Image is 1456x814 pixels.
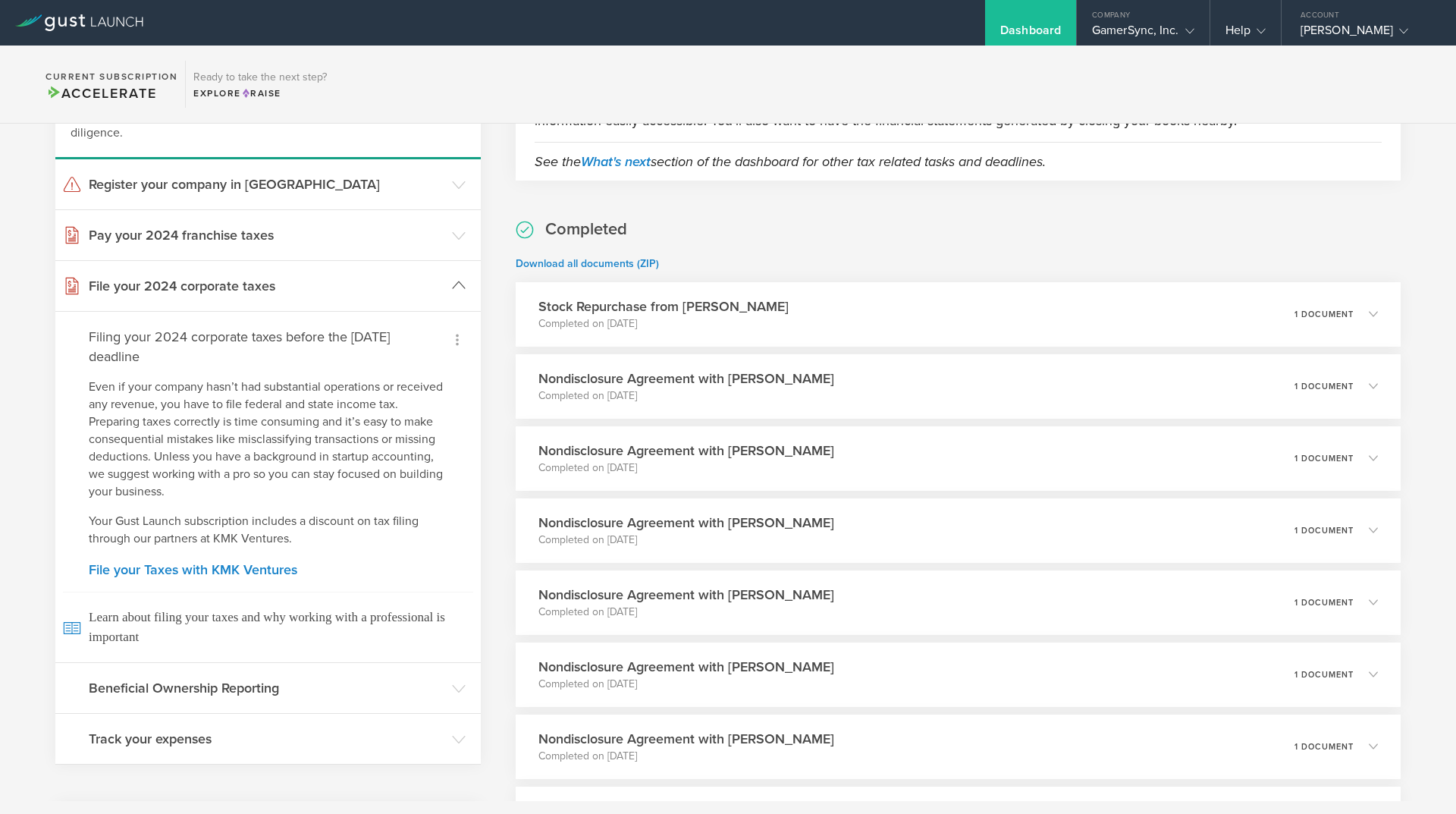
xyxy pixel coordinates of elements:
[1092,23,1194,46] div: GamerSync, Inc.
[516,257,659,270] a: Download all documents (ZIP)
[538,369,834,388] h3: Nondisclosure Agreement with [PERSON_NAME]
[89,379,447,501] p: Even if your company hasn’t had substantial operations or received any revenue, you have to file ...
[1294,310,1354,319] p: 1 document
[1294,382,1354,391] p: 1 document
[538,657,834,677] h3: Nondisclosure Agreement with [PERSON_NAME]
[538,441,834,460] h3: Nondisclosure Agreement with [PERSON_NAME]
[45,85,156,102] span: Accelerate
[538,513,834,533] h3: Nondisclosure Agreement with [PERSON_NAME]
[538,297,789,316] h3: Stock Repurchase from [PERSON_NAME]
[1380,741,1456,814] iframe: Chat Widget
[63,592,473,662] span: Learn about filing your taxes and why working with a professional is important
[538,460,834,476] p: Completed on [DATE]
[538,749,834,764] p: Completed on [DATE]
[89,174,444,194] h3: Register your company in [GEOGRAPHIC_DATA]
[89,563,447,577] a: File your Taxes with KMK Ventures
[538,605,834,620] p: Completed on [DATE]
[535,153,1046,170] em: See the section of the dashboard for other tax related tasks and deadlines.
[538,677,834,692] p: Completed on [DATE]
[1225,23,1266,46] div: Help
[89,225,444,245] h3: Pay your 2024 franchise taxes
[581,153,651,170] a: What's next
[89,276,444,296] h3: File your 2024 corporate taxes
[193,86,327,100] div: Explore
[89,678,444,698] h3: Beneficial Ownership Reporting
[538,533,834,548] p: Completed on [DATE]
[1294,454,1354,463] p: 1 document
[193,72,327,83] h3: Ready to take the next step?
[538,729,834,749] h3: Nondisclosure Agreement with [PERSON_NAME]
[89,513,447,548] p: Your Gust Launch subscription includes a discount on tax filing through our partners at KMK Ventu...
[55,592,481,662] a: Learn about filing your taxes and why working with a professional is important
[545,218,627,240] h2: Completed
[45,72,177,81] h2: Current Subscription
[89,327,447,366] h4: Filing your 2024 corporate taxes before the [DATE] deadline
[89,729,444,749] h3: Track your expenses
[538,388,834,404] p: Completed on [DATE]
[1294,743,1354,751] p: 1 document
[1000,23,1061,46] div: Dashboard
[1294,526,1354,535] p: 1 document
[1294,671,1354,679] p: 1 document
[185,61,334,108] div: Ready to take the next step?ExploreRaise
[538,585,834,605] h3: Nondisclosure Agreement with [PERSON_NAME]
[241,88,281,99] span: Raise
[1301,23,1429,46] div: [PERSON_NAME]
[1294,599,1354,607] p: 1 document
[538,316,789,332] p: Completed on [DATE]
